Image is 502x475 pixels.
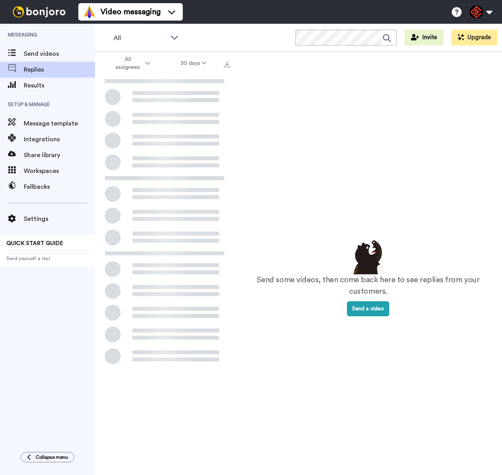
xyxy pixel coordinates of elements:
[114,33,167,43] span: All
[21,452,74,462] button: Collapse menu
[6,255,89,262] span: Send yourself a test
[222,57,233,69] button: Export all results that match these filters now.
[112,55,144,71] span: All assignees
[451,30,497,46] button: Upgrade
[349,238,388,274] img: results-emptystates.png
[24,49,95,59] span: Send videos
[24,119,95,128] span: Message template
[24,81,95,90] span: Results
[24,214,95,224] span: Settings
[250,274,486,297] p: Send some videos, then come back here to see replies from your customers.
[97,52,165,74] button: All assignees
[83,6,96,18] img: vm-color.svg
[36,454,68,460] span: Collapse menu
[24,135,95,144] span: Integrations
[24,150,95,160] span: Share library
[9,6,69,17] img: bj-logo-header-white.svg
[347,306,389,312] a: Send a video
[165,56,222,70] button: 30 days
[24,166,95,176] span: Workspaces
[405,30,443,46] button: Invite
[24,182,95,192] span: Fallbacks
[24,65,95,74] span: Replies
[347,301,389,316] button: Send a video
[100,6,161,17] span: Video messaging
[6,241,63,246] span: QUICK START GUIDE
[224,61,230,67] img: export.svg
